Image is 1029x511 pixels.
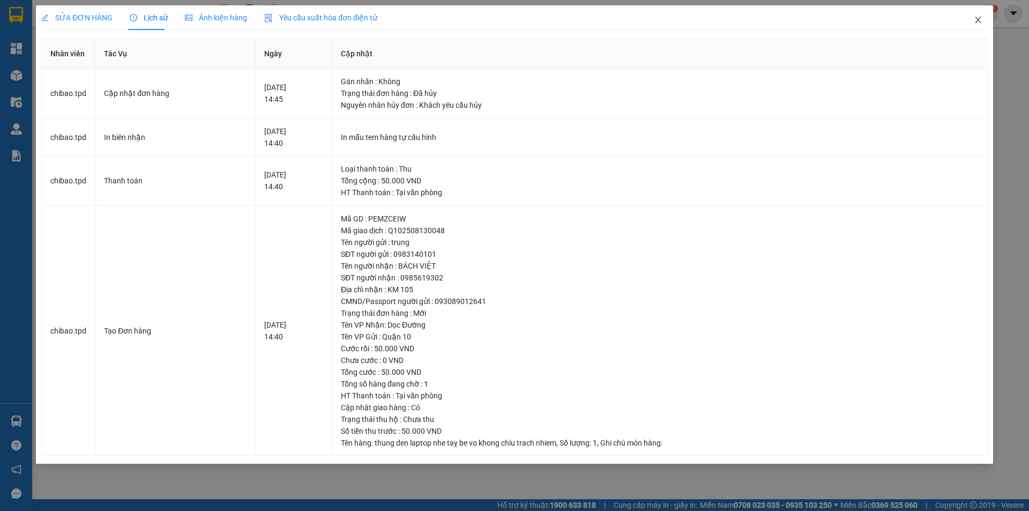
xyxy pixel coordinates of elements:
[375,439,556,447] span: thung deṇ laptop nhe taỵ be vo khong chiu trach nhiem
[104,175,247,187] div: Thanh toán
[104,131,247,143] div: In biên nhận
[341,295,979,307] div: CMND/Passport người gửi : 093089012641
[963,5,993,35] button: Close
[341,236,979,248] div: Tên người gửi : trung
[42,119,95,157] td: chibao.tpd
[974,16,982,24] span: close
[341,378,979,390] div: Tổng số hàng đang chờ : 1
[256,39,332,69] th: Ngày
[341,260,979,272] div: Tên người nhận : BÁCH VIỆT
[42,206,95,456] td: chibao.tpd
[341,187,979,198] div: HT Thanh toán : Tại văn phòng
[104,87,247,99] div: Cập nhật đơn hàng
[341,175,979,187] div: Tổng cộng : 50.000 VND
[264,169,323,192] div: [DATE] 14:40
[42,69,95,119] td: chibao.tpd
[264,14,273,23] img: icon
[341,413,979,425] div: Trạng thái thu hộ : Chưa thu
[341,319,979,331] div: Tên VP Nhận: Dọc Đường
[95,39,256,69] th: Tác Vụ
[41,13,113,22] span: SỬA ĐƠN HÀNG
[130,14,137,21] span: clock-circle
[341,425,979,437] div: Số tiền thu trước : 50.000 VND
[341,343,979,354] div: Cước rồi : 50.000 VND
[341,248,979,260] div: SĐT người gửi : 0983140101
[341,366,979,378] div: Tổng cước : 50.000 VND
[264,125,323,149] div: [DATE] 14:40
[341,437,979,449] div: Tên hàng: , Số lượng: , Ghi chú món hàng:
[341,213,979,225] div: Mã GD : PEMZCEIW
[185,14,192,21] span: picture
[341,163,979,175] div: Loại thanh toán : Thu
[104,325,247,337] div: Tạo Đơn hàng
[341,307,979,319] div: Trạng thái đơn hàng : Mới
[341,284,979,295] div: Địa chỉ nhận : KM 105
[593,439,597,447] span: 1
[341,272,979,284] div: SĐT người nhận : 0985619302
[341,87,979,99] div: Trạng thái đơn hàng : Đã hủy
[332,39,988,69] th: Cập nhật
[264,82,323,105] div: [DATE] 14:45
[42,39,95,69] th: Nhân viên
[185,13,247,22] span: Ảnh kiện hàng
[341,390,979,402] div: HT Thanh toán : Tại văn phòng
[341,331,979,343] div: Tên VP Gửi : Quận 10
[41,14,49,21] span: edit
[341,131,979,143] div: In mẫu tem hàng tự cấu hình
[341,99,979,111] div: Nguyên nhân hủy đơn : Khách yêu cầu hủy
[341,354,979,366] div: Chưa cước : 0 VND
[130,13,168,22] span: Lịch sử
[42,156,95,206] td: chibao.tpd
[341,225,979,236] div: Mã giao dịch : Q102508130048
[264,13,377,22] span: Yêu cầu xuất hóa đơn điện tử
[341,402,979,413] div: Cập nhật giao hàng : Có
[264,319,323,343] div: [DATE] 14:40
[341,76,979,87] div: Gán nhãn : Không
